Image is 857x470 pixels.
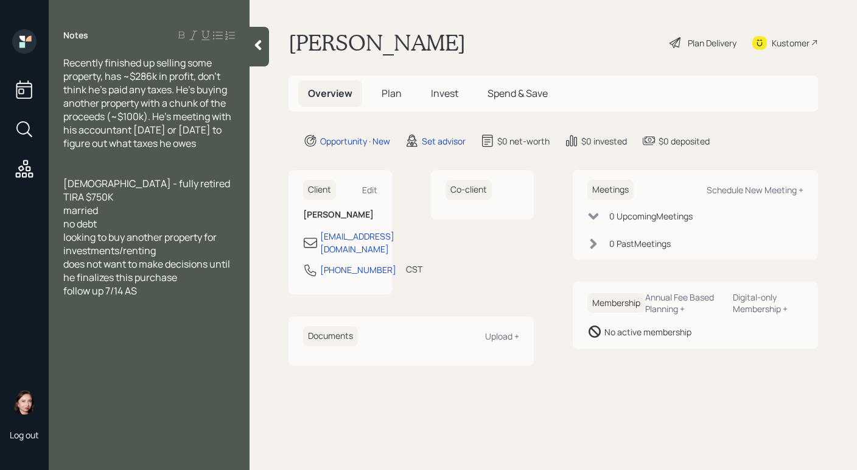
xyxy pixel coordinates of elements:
[587,180,634,200] h6: Meetings
[604,326,691,338] div: No active membership
[320,263,396,276] div: [PHONE_NUMBER]
[587,293,645,313] h6: Membership
[303,180,336,200] h6: Client
[707,184,803,196] div: Schedule New Meeting +
[10,429,39,441] div: Log out
[645,291,723,315] div: Annual Fee Based Planning +
[320,135,390,148] div: Opportunity · New
[320,230,394,255] div: [EMAIL_ADDRESS][DOMAIN_NAME]
[609,210,693,223] div: 0 Upcoming Meeting s
[485,330,519,342] div: Upload +
[733,291,803,315] div: Digital-only Membership +
[289,29,466,56] h1: [PERSON_NAME]
[63,56,233,150] span: Recently finished up selling some property, has ~$286k in profit, don't think he's paid any taxes...
[63,177,232,297] span: [DEMOGRAPHIC_DATA] - fully retired TIRA $750K married no debt looking to buy another property for...
[303,210,377,220] h6: [PERSON_NAME]
[659,135,710,148] div: $0 deposited
[303,326,358,346] h6: Documents
[308,87,352,100] span: Overview
[688,37,736,49] div: Plan Delivery
[12,390,37,415] img: aleksandra-headshot.png
[609,237,671,250] div: 0 Past Meeting s
[488,87,548,100] span: Spend & Save
[497,135,550,148] div: $0 net-worth
[382,87,402,100] span: Plan
[431,87,458,100] span: Invest
[772,37,810,49] div: Kustomer
[446,180,492,200] h6: Co-client
[63,29,88,41] label: Notes
[422,135,466,148] div: Set advisor
[406,263,422,276] div: CST
[581,135,627,148] div: $0 invested
[362,184,377,196] div: Edit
